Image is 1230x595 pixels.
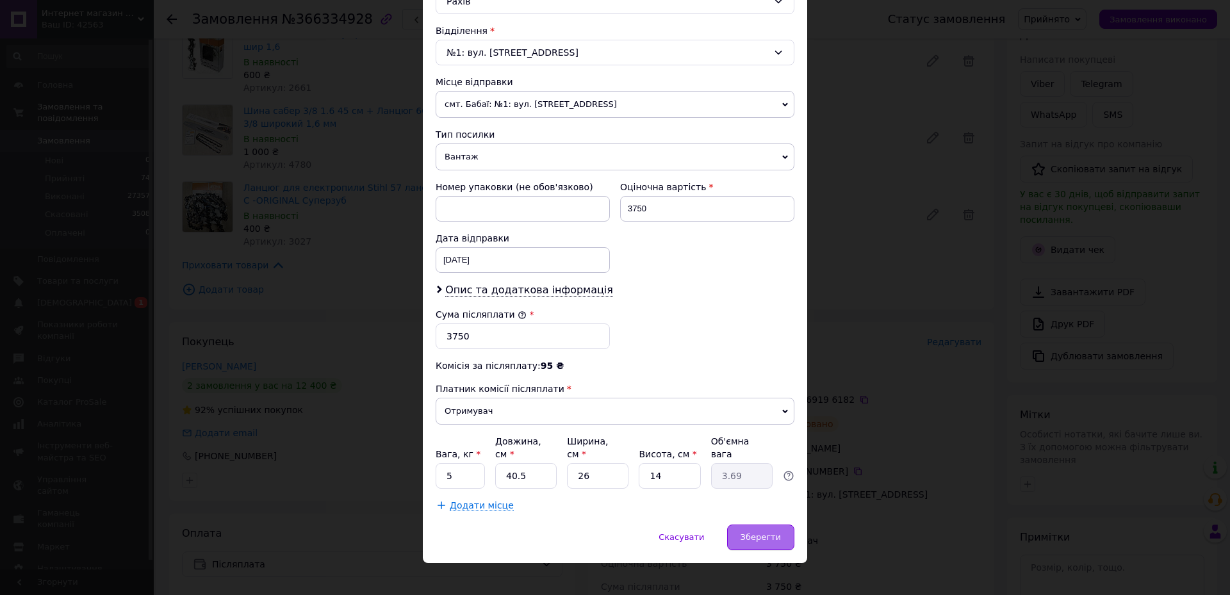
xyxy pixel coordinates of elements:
[436,384,564,394] span: Платник комісії післяплати
[436,359,794,372] div: Комісія за післяплату:
[436,129,495,140] span: Тип посилки
[541,361,564,371] span: 95 ₴
[639,449,696,459] label: Висота, см
[436,91,794,118] span: смт. Бабаї: №1: вул. [STREET_ADDRESS]
[436,24,794,37] div: Відділення
[436,181,610,193] div: Номер упаковки (не обов'язково)
[436,398,794,425] span: Отримувач
[436,77,513,87] span: Місце відправки
[436,232,610,245] div: Дата відправки
[436,40,794,65] div: №1: вул. [STREET_ADDRESS]
[495,436,541,459] label: Довжина, см
[450,500,514,511] span: Додати місце
[445,284,613,297] span: Опис та додаткова інформація
[567,436,608,459] label: Ширина, см
[711,435,773,461] div: Об'ємна вага
[659,532,704,542] span: Скасувати
[620,181,794,193] div: Оціночна вартість
[436,143,794,170] span: Вантаж
[741,532,781,542] span: Зберегти
[436,309,527,320] label: Сума післяплати
[436,449,480,459] label: Вага, кг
